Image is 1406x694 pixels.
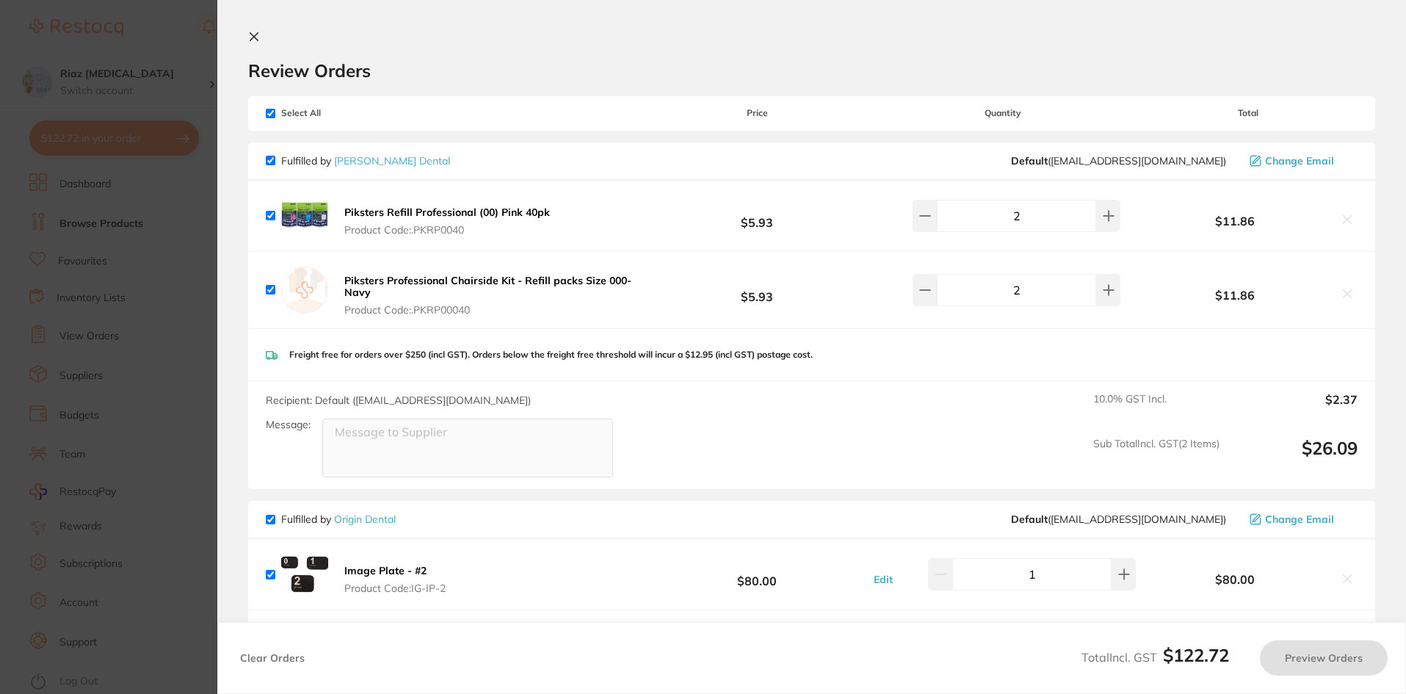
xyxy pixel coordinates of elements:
span: 10.0 % GST Incl. [1093,393,1220,425]
span: Select All [266,108,413,118]
b: Piksters Refill Professional (00) Pink 40pk [344,206,550,219]
label: Message: [266,419,311,431]
button: Clear Orders [236,640,309,676]
b: $5.93 [648,202,866,229]
span: Change Email [1265,155,1334,167]
button: Preview Orders [1260,640,1388,676]
span: Product Code: IG-IP-2 [344,582,446,594]
span: Change Email [1265,513,1334,525]
p: Freight free for orders over $250 (incl GST). Orders below the freight free threshold will incur ... [289,350,813,360]
button: Change Email [1245,513,1358,526]
img: c280N2Mwbg [281,192,328,239]
b: $11.86 [1139,289,1331,302]
b: Piksters Professional Chairside Kit - Refill packs Size 000-Navy [344,274,631,299]
button: Image Plate - #2 Product Code:IG-IP-2 [340,564,450,595]
b: $5.93 [648,276,866,303]
span: Total Incl. GST [1081,650,1229,665]
b: Default [1011,154,1048,167]
p: Fulfilled by [281,513,396,525]
span: sales@piksters.com [1011,155,1226,167]
span: info@origindental.com.au [1011,513,1226,525]
span: Price [648,108,866,118]
output: $2.37 [1231,393,1358,425]
b: Default [1011,513,1048,526]
output: $26.09 [1231,438,1358,478]
span: Total [1139,108,1358,118]
h2: Review Orders [248,59,1375,82]
button: Piksters Refill Professional (00) Pink 40pk Product Code:.PKRP0040 [340,206,554,236]
span: Recipient: Default ( [EMAIL_ADDRESS][DOMAIN_NAME] ) [266,394,531,407]
img: empty.jpg [281,267,328,314]
button: Change Email [1245,154,1358,167]
button: Edit [869,573,897,586]
span: Sub Total Incl. GST ( 2 Items) [1093,438,1220,478]
a: Origin Dental [334,513,396,526]
b: $11.86 [1139,214,1331,228]
b: Image Plate - #2 [344,564,427,577]
button: Piksters Professional Chairside Kit - Refill packs Size 000-Navy Product Code:.PKRP00040 [340,274,648,317]
a: [PERSON_NAME] Dental [334,154,450,167]
img: anBubTI1dA [281,551,328,598]
span: Quantity [866,108,1139,118]
span: Product Code: .PKRP00040 [344,304,643,316]
b: $122.72 [1163,644,1229,666]
b: $80.00 [648,561,866,588]
p: Fulfilled by [281,155,450,167]
b: $80.00 [1139,573,1331,586]
span: Product Code: .PKRP0040 [344,224,550,236]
